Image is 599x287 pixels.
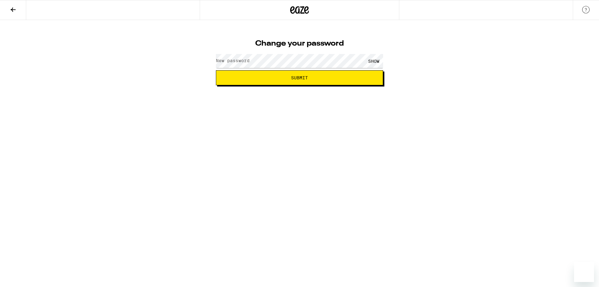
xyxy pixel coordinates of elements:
iframe: Button to launch messaging window [574,262,594,282]
div: SHOW [364,54,383,68]
button: Submit [216,70,383,85]
label: New password [216,58,250,63]
h1: Change your password [216,40,383,47]
span: Submit [291,76,308,80]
